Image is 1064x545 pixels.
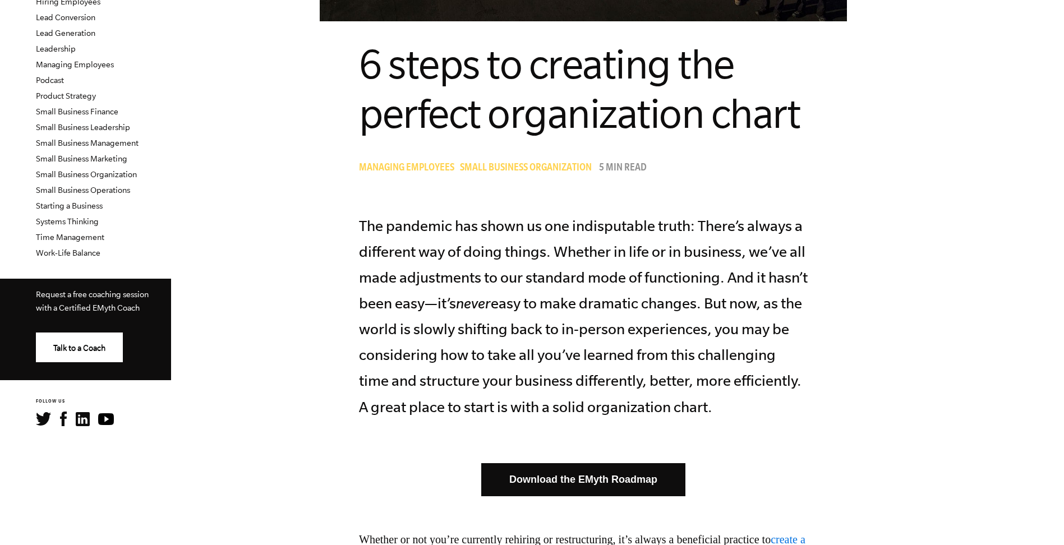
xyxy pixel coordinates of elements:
[36,13,95,22] a: Lead Conversion
[599,163,647,174] p: 5 min read
[36,60,114,69] a: Managing Employees
[359,213,808,420] p: The pandemic has shown us one indisputable truth: There’s always a different way of doing things....
[1008,491,1064,545] div: Chat-Widget
[76,412,90,426] img: LinkedIn
[36,123,130,132] a: Small Business Leadership
[359,163,454,174] span: Managing Employees
[36,332,123,362] a: Talk to a Coach
[36,288,153,315] p: Request a free coaching session with a Certified EMyth Coach
[36,170,137,179] a: Small Business Organization
[36,91,96,100] a: Product Strategy
[36,217,99,226] a: Systems Thinking
[359,41,800,136] span: 6 steps to creating the perfect organization chart
[36,398,171,405] h6: FOLLOW US
[36,201,103,210] a: Starting a Business
[36,233,104,242] a: Time Management
[359,163,460,174] a: Managing Employees
[36,138,139,147] a: Small Business Management
[36,107,118,116] a: Small Business Finance
[60,412,67,426] img: Facebook
[53,344,105,353] span: Talk to a Coach
[481,463,685,496] a: Download the EMyth Roadmap
[36,248,100,257] a: Work-Life Balance
[36,76,64,85] a: Podcast
[36,44,76,53] a: Leadership
[1008,491,1064,545] iframe: Chat Widget
[36,154,127,163] a: Small Business Marketing
[36,186,130,195] a: Small Business Operations
[98,413,114,425] img: YouTube
[460,163,592,174] span: Small Business Organization
[460,163,597,174] a: Small Business Organization
[36,29,95,38] a: Lead Generation
[456,295,491,311] i: never
[36,412,51,426] img: Twitter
